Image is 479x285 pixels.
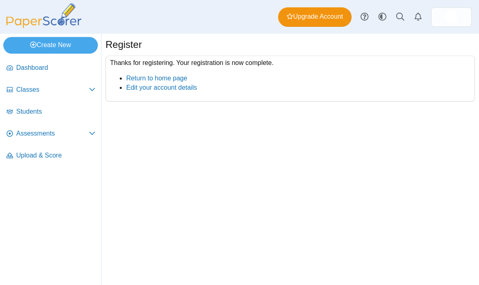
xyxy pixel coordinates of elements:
[409,8,427,26] a: Alerts
[278,7,352,27] a: Upgrade Account
[106,56,475,101] div: Thanks for registering. Your registration is now complete.
[106,38,142,52] h1: Register
[16,151,95,160] span: Upload & Score
[3,80,99,100] a: Classes
[3,37,98,53] a: Create New
[445,11,458,24] span: favour raji
[126,84,197,91] a: Edit your account details
[287,12,343,21] span: Upgrade Account
[3,3,84,28] img: PaperScorer
[126,75,187,82] a: Return to home page
[16,63,95,72] span: Dashboard
[3,58,99,78] a: Dashboard
[445,11,458,24] img: ps.smy5vZEpgpuVi53R
[16,107,95,116] span: Students
[431,7,472,27] a: ps.smy5vZEpgpuVi53R
[3,22,84,29] a: PaperScorer
[16,129,89,138] span: Assessments
[16,85,89,94] span: Classes
[3,124,99,144] a: Assessments
[3,102,99,122] a: Students
[3,146,99,166] a: Upload & Score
